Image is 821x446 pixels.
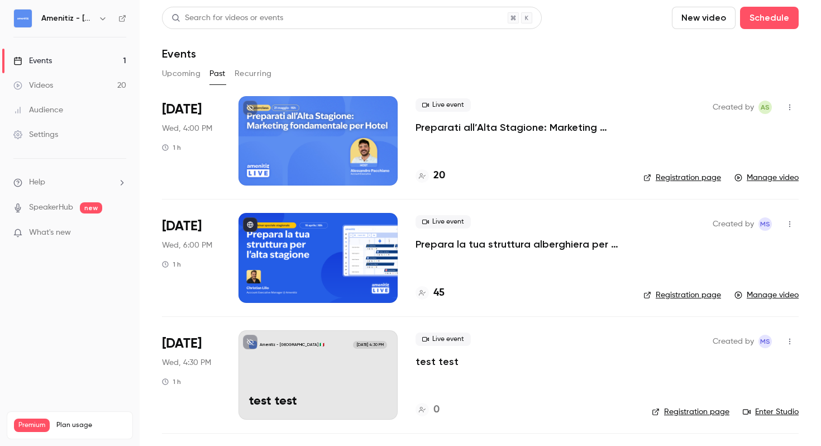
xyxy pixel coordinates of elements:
a: SpeakerHub [29,202,73,213]
span: What's new [29,227,71,239]
div: 1 h [162,377,181,386]
a: 0 [416,402,440,417]
button: New video [672,7,736,29]
span: Live event [416,333,471,346]
a: test testAmenitiz - [GEOGRAPHIC_DATA] 🇮🇹[DATE] 4:30 PMtest test [238,330,398,420]
a: Preparati all’Alta Stagione: Marketing fondamentale per Hotel [416,121,626,134]
div: Videos [13,80,53,91]
p: Amenitiz - [GEOGRAPHIC_DATA] 🇮🇹 [260,342,324,348]
span: Live event [416,98,471,112]
span: Created by [713,335,754,348]
h4: 20 [433,168,445,183]
div: Settings [13,129,58,140]
a: Registration page [652,406,729,417]
span: Wed, 4:00 PM [162,123,212,134]
iframe: Noticeable Trigger [113,228,126,238]
a: Registration page [643,290,721,301]
h4: 45 [433,286,445,301]
span: [DATE] 4:30 PM [353,341,386,349]
span: Created by [713,217,754,231]
a: 45 [416,286,445,301]
div: May 21 Wed, 4:00 PM (Europe/Madrid) [162,96,221,186]
span: [DATE] [162,101,202,118]
span: Wed, 6:00 PM [162,240,212,251]
span: Maria Serra [758,335,772,348]
div: Events [13,55,52,67]
span: Help [29,177,45,188]
span: Live event [416,215,471,229]
h1: Events [162,47,196,60]
a: Enter Studio [743,406,799,417]
h4: 0 [433,402,440,417]
span: Plan usage [56,421,126,430]
span: Antonio Sottosanti [758,101,772,114]
div: Apr 16 Wed, 4:30 PM (Europe/Madrid) [162,330,221,420]
p: test test [249,395,387,409]
a: Registration page [643,172,721,183]
span: Premium [14,419,50,432]
a: Manage video [734,290,799,301]
span: [DATE] [162,335,202,353]
button: Upcoming [162,65,201,83]
h6: Amenitiz - [GEOGRAPHIC_DATA] 🇮🇹 [41,13,94,24]
a: Manage video [734,172,799,183]
button: Schedule [740,7,799,29]
div: Search for videos or events [171,12,283,24]
span: Created by [713,101,754,114]
span: MS [760,335,770,348]
img: Amenitiz - Italia 🇮🇹 [14,10,32,27]
a: test test [416,355,459,368]
div: 1 h [162,260,181,269]
button: Recurring [235,65,272,83]
span: Wed, 4:30 PM [162,357,211,368]
span: MS [760,217,770,231]
div: Audience [13,105,63,116]
a: 20 [416,168,445,183]
button: Past [209,65,226,83]
div: Apr 16 Wed, 6:00 PM (Europe/Madrid) [162,213,221,302]
li: help-dropdown-opener [13,177,126,188]
span: [DATE] [162,217,202,235]
a: Prepara la tua struttura alberghiera per l’alta stagione [416,238,626,251]
div: 1 h [162,143,181,152]
span: Maria Serra [758,217,772,231]
span: new [80,202,102,213]
span: AS [761,101,770,114]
